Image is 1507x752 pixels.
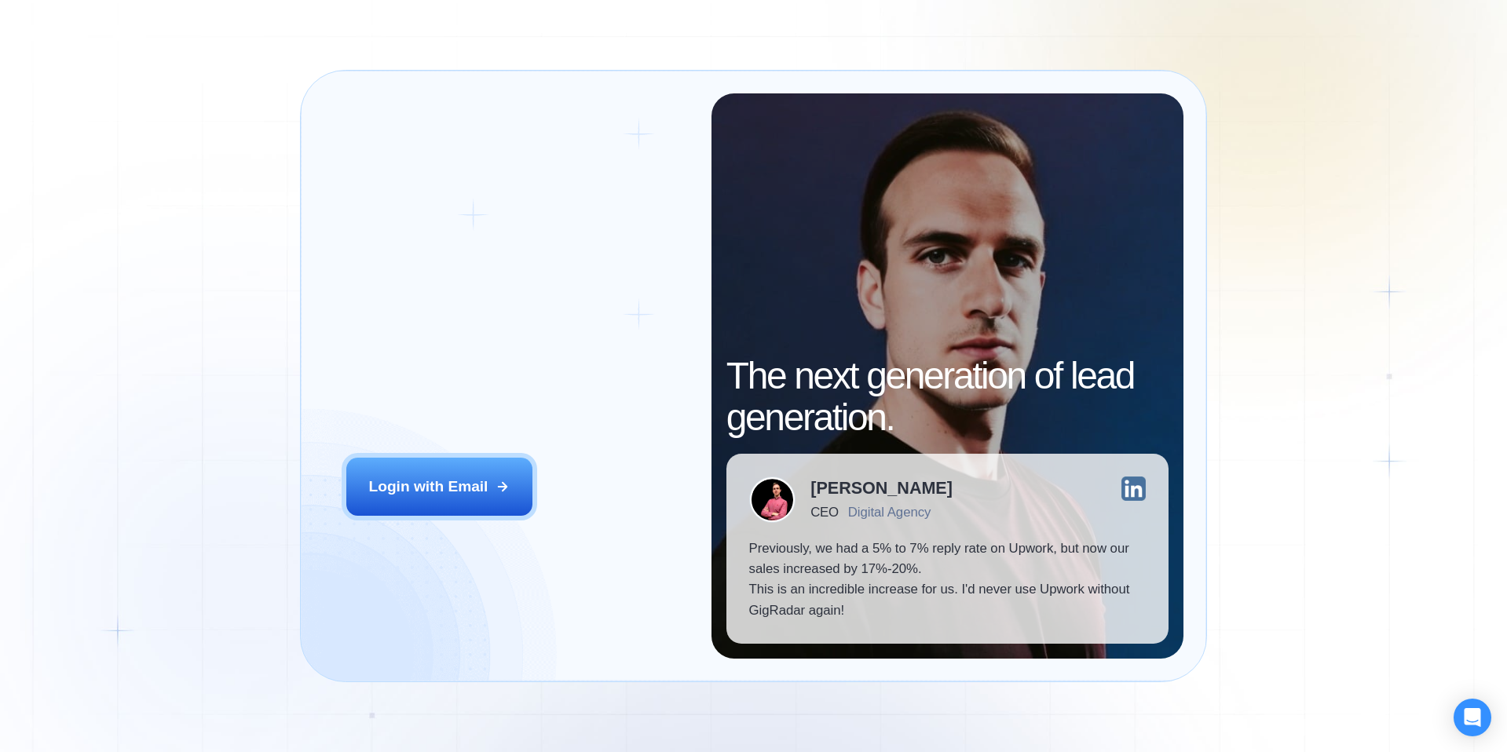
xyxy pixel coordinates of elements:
[810,480,953,497] div: [PERSON_NAME]
[749,538,1147,622] p: Previously, we had a 5% to 7% reply rate on Upwork, but now our sales increased by 17%-20%. This ...
[848,505,931,520] div: Digital Agency
[1454,699,1491,736] div: Open Intercom Messenger
[346,458,532,516] button: Login with Email
[726,356,1169,439] h2: The next generation of lead generation.
[810,505,838,520] div: CEO
[369,476,488,497] div: Login with Email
